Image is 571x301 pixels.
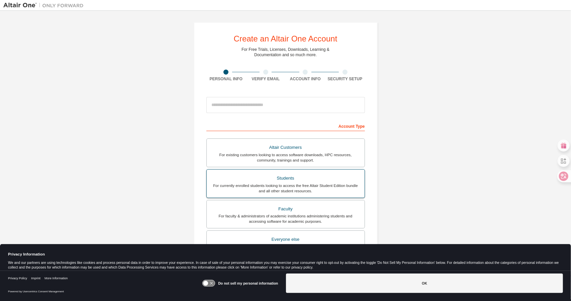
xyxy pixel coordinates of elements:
div: Account Info [286,76,325,82]
div: For existing customers looking to access software downloads, HPC resources, community, trainings ... [211,152,361,163]
div: For currently enrolled students looking to access the free Altair Student Edition bundle and all ... [211,183,361,194]
div: Create an Altair One Account [234,35,338,43]
div: Account Type [206,120,365,131]
img: Altair One [3,2,87,9]
div: For faculty & administrators of academic institutions administering students and accessing softwa... [211,213,361,224]
div: Altair Customers [211,143,361,152]
div: Verify Email [246,76,286,82]
div: Security Setup [325,76,365,82]
div: Everyone else [211,235,361,244]
div: Students [211,174,361,183]
div: For Free Trials, Licenses, Downloads, Learning & Documentation and so much more. [242,47,329,58]
div: Faculty [211,204,361,214]
div: Personal Info [206,76,246,82]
